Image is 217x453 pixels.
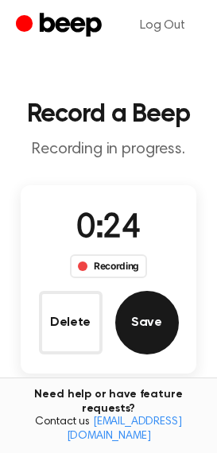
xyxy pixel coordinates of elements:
[16,10,106,41] a: Beep
[124,6,201,45] a: Log Out
[67,416,182,442] a: [EMAIL_ADDRESS][DOMAIN_NAME]
[13,102,204,127] h1: Record a Beep
[115,291,179,354] button: Save Audio Record
[13,140,204,160] p: Recording in progress.
[39,291,103,354] button: Delete Audio Record
[70,254,147,278] div: Recording
[10,416,207,443] span: Contact us
[76,212,140,246] span: 0:24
